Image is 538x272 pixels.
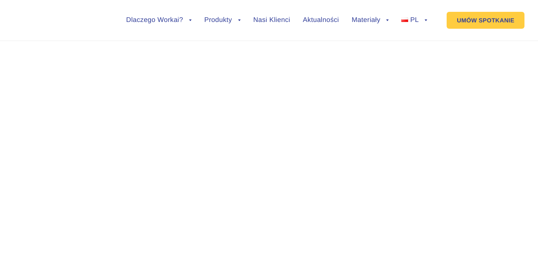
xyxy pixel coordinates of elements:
span: PL [410,16,419,24]
a: Dlaczego Workai? [126,17,192,24]
a: Produkty [204,17,241,24]
a: Nasi Klienci [253,17,290,24]
a: UMÓW SPOTKANIE [447,12,524,29]
a: Aktualności [303,17,339,24]
a: Materiały [351,17,389,24]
